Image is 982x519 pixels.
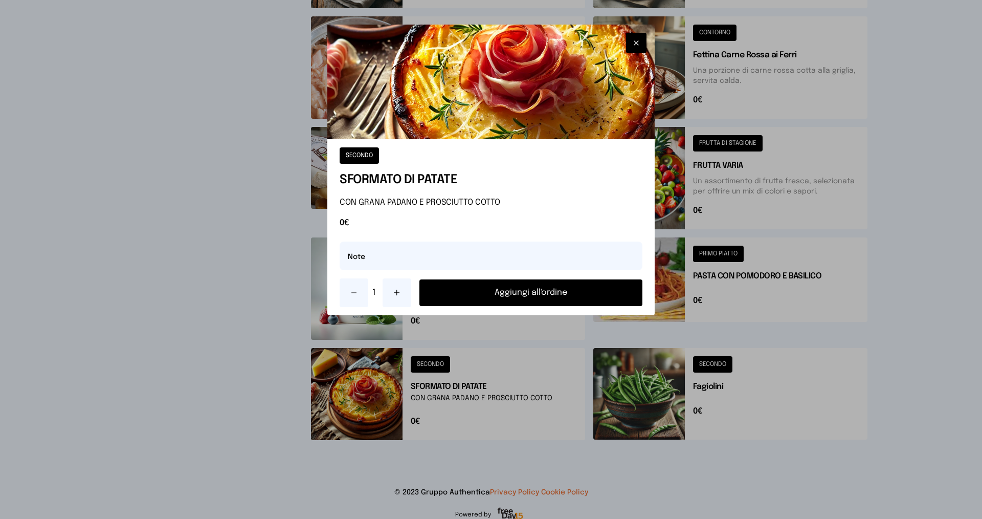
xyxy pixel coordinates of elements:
button: SECONDO [340,147,379,164]
img: SFORMATO DI PATATE [327,25,655,139]
p: CON GRANA PADANO E PROSCIUTTO COTTO [340,197,642,209]
span: 1 [372,287,378,299]
button: Aggiungi all'ordine [419,279,642,306]
h1: SFORMATO DI PATATE [340,172,642,188]
span: 0€ [340,217,642,229]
